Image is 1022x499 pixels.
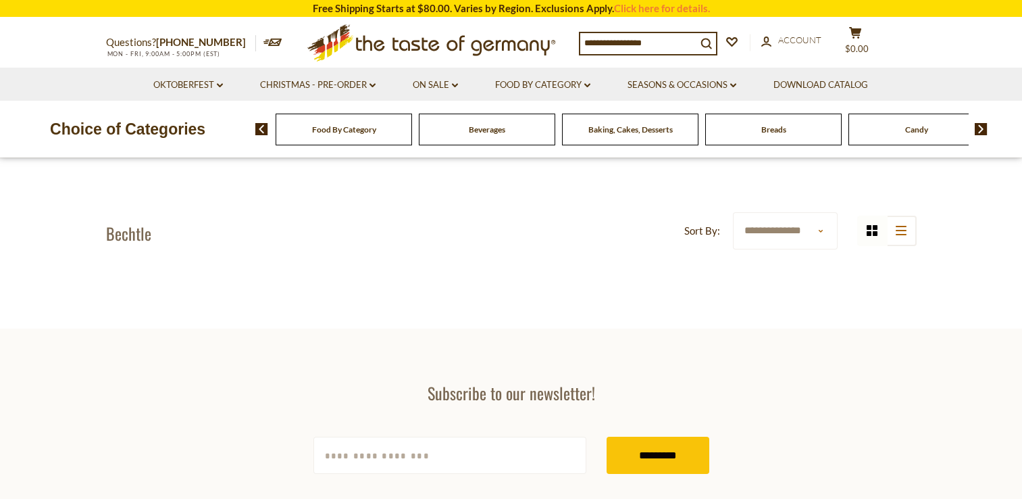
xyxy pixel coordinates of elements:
[845,43,869,54] span: $0.00
[905,124,928,135] a: Candy
[156,36,246,48] a: [PHONE_NUMBER]
[495,78,590,93] a: Food By Category
[153,78,223,93] a: Oktoberfest
[836,26,876,60] button: $0.00
[975,123,988,135] img: next arrow
[614,2,710,14] a: Click here for details.
[588,124,673,135] a: Baking, Cakes, Desserts
[761,124,786,135] a: Breads
[773,78,868,93] a: Download Catalog
[106,223,151,243] h1: Bechtle
[106,34,256,51] p: Questions?
[628,78,736,93] a: Seasons & Occasions
[106,50,221,57] span: MON - FRI, 9:00AM - 5:00PM (EST)
[313,383,709,403] h3: Subscribe to our newsletter!
[778,34,821,45] span: Account
[684,222,720,239] label: Sort By:
[312,124,376,135] a: Food By Category
[761,33,821,48] a: Account
[255,123,268,135] img: previous arrow
[260,78,376,93] a: Christmas - PRE-ORDER
[469,124,505,135] a: Beverages
[413,78,458,93] a: On Sale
